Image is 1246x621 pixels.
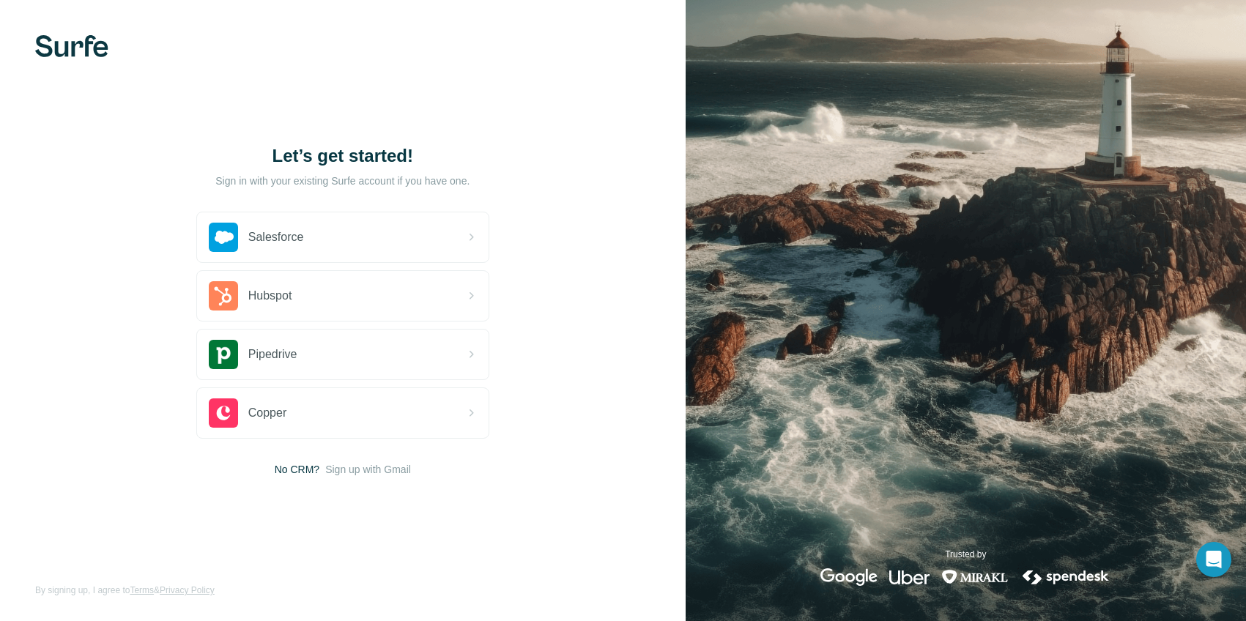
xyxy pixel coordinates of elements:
[275,462,319,477] span: No CRM?
[35,35,108,57] img: Surfe's logo
[209,398,238,428] img: copper's logo
[1196,542,1231,577] div: Open Intercom Messenger
[889,568,930,586] img: uber's logo
[209,281,238,310] img: hubspot's logo
[941,568,1009,586] img: mirakl's logo
[248,404,286,422] span: Copper
[325,462,411,477] button: Sign up with Gmail
[248,287,292,305] span: Hubspot
[1020,568,1111,586] img: spendesk's logo
[215,174,470,188] p: Sign in with your existing Surfe account if you have one.
[160,585,215,595] a: Privacy Policy
[209,340,238,369] img: pipedrive's logo
[130,585,154,595] a: Terms
[248,228,304,246] span: Salesforce
[209,223,238,252] img: salesforce's logo
[248,346,297,363] span: Pipedrive
[35,584,215,597] span: By signing up, I agree to &
[820,568,878,586] img: google's logo
[945,548,986,561] p: Trusted by
[196,144,489,168] h1: Let’s get started!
